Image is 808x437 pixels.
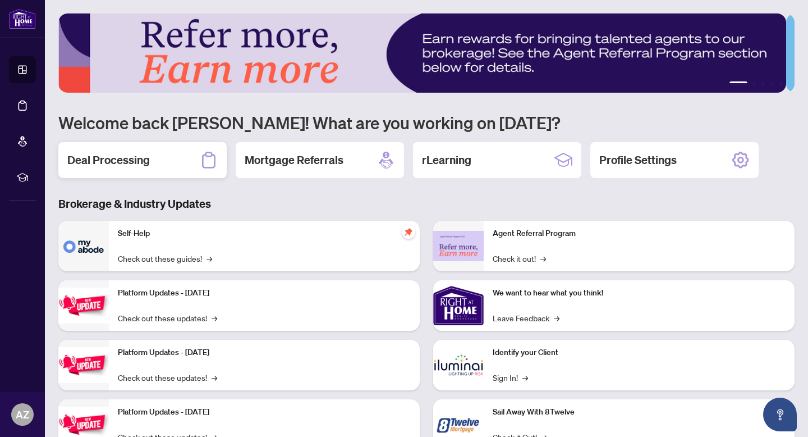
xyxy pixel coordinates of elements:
[212,371,217,384] span: →
[118,371,217,384] a: Check out these updates!→
[763,398,797,431] button: Open asap
[422,152,471,168] h2: rLearning
[245,152,343,168] h2: Mortgage Referrals
[58,288,109,323] img: Platform Updates - July 21, 2025
[58,196,795,212] h3: Brokerage & Industry Updates
[522,371,528,384] span: →
[493,406,786,418] p: Sail Away With 8Twelve
[433,340,484,390] img: Identify your Client
[752,81,756,86] button: 2
[599,152,677,168] h2: Profile Settings
[540,252,546,265] span: →
[206,252,212,265] span: →
[493,312,559,324] a: Leave Feedback→
[118,227,411,240] p: Self-Help
[118,312,217,324] a: Check out these updates!→
[433,231,484,262] img: Agent Referral Program
[779,81,783,86] button: 5
[433,280,484,331] img: We want to hear what you think!
[493,287,786,299] p: We want to hear what you think!
[493,227,786,240] p: Agent Referral Program
[58,112,795,133] h1: Welcome back [PERSON_NAME]! What are you working on [DATE]?
[118,287,411,299] p: Platform Updates - [DATE]
[493,347,786,359] p: Identify your Client
[118,347,411,359] p: Platform Updates - [DATE]
[58,347,109,383] img: Platform Updates - July 8, 2025
[770,81,774,86] button: 4
[729,81,747,86] button: 1
[554,312,559,324] span: →
[402,225,415,239] span: pushpin
[761,81,765,86] button: 3
[493,371,528,384] a: Sign In!→
[58,221,109,271] img: Self-Help
[118,406,411,418] p: Platform Updates - [DATE]
[212,312,217,324] span: →
[118,252,212,265] a: Check out these guides!→
[16,407,29,422] span: AZ
[58,13,786,93] img: Slide 0
[493,252,546,265] a: Check it out!→
[9,8,36,29] img: logo
[67,152,150,168] h2: Deal Processing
